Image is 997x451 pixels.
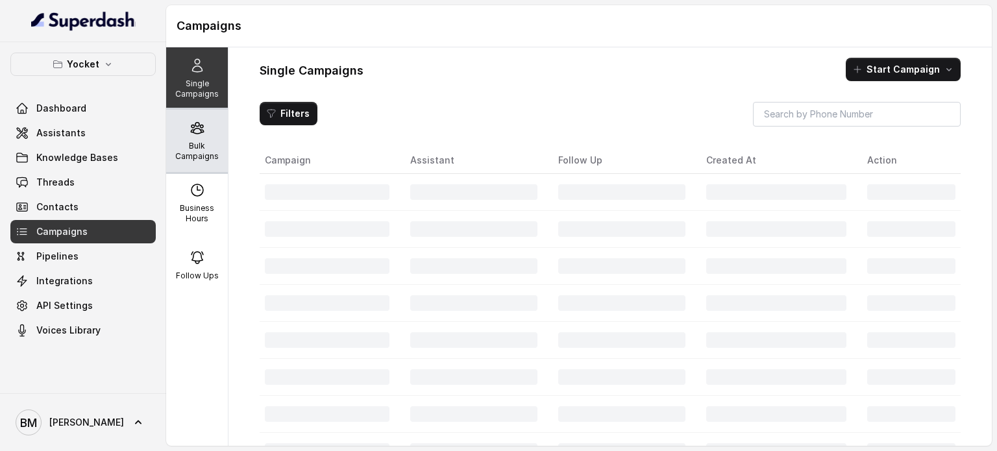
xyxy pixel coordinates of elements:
span: Contacts [36,201,79,213]
a: [PERSON_NAME] [10,404,156,441]
span: Voices Library [36,324,101,337]
span: API Settings [36,299,93,312]
a: Dashboard [10,97,156,120]
p: Follow Ups [176,271,219,281]
button: Yocket [10,53,156,76]
a: Pipelines [10,245,156,268]
th: Campaign [260,147,400,174]
text: BM [20,416,37,430]
a: Knowledge Bases [10,146,156,169]
span: Assistants [36,127,86,140]
p: Yocket [67,56,99,72]
span: Knowledge Bases [36,151,118,164]
a: API Settings [10,294,156,317]
button: Start Campaign [846,58,961,81]
th: Assistant [400,147,548,174]
th: Follow Up [548,147,696,174]
span: [PERSON_NAME] [49,416,124,429]
p: Bulk Campaigns [171,141,223,162]
th: Created At [696,147,857,174]
span: Integrations [36,274,93,287]
a: Assistants [10,121,156,145]
a: Voices Library [10,319,156,342]
span: Pipelines [36,250,79,263]
input: Search by Phone Number [753,102,961,127]
p: Business Hours [171,203,223,224]
span: Dashboard [36,102,86,115]
a: Threads [10,171,156,194]
h1: Single Campaigns [260,60,363,81]
a: Contacts [10,195,156,219]
a: Campaigns [10,220,156,243]
span: Campaigns [36,225,88,238]
th: Action [857,147,961,174]
span: Threads [36,176,75,189]
img: light.svg [31,10,136,31]
button: Filters [260,102,317,125]
h1: Campaigns [177,16,981,36]
p: Single Campaigns [171,79,223,99]
a: Integrations [10,269,156,293]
